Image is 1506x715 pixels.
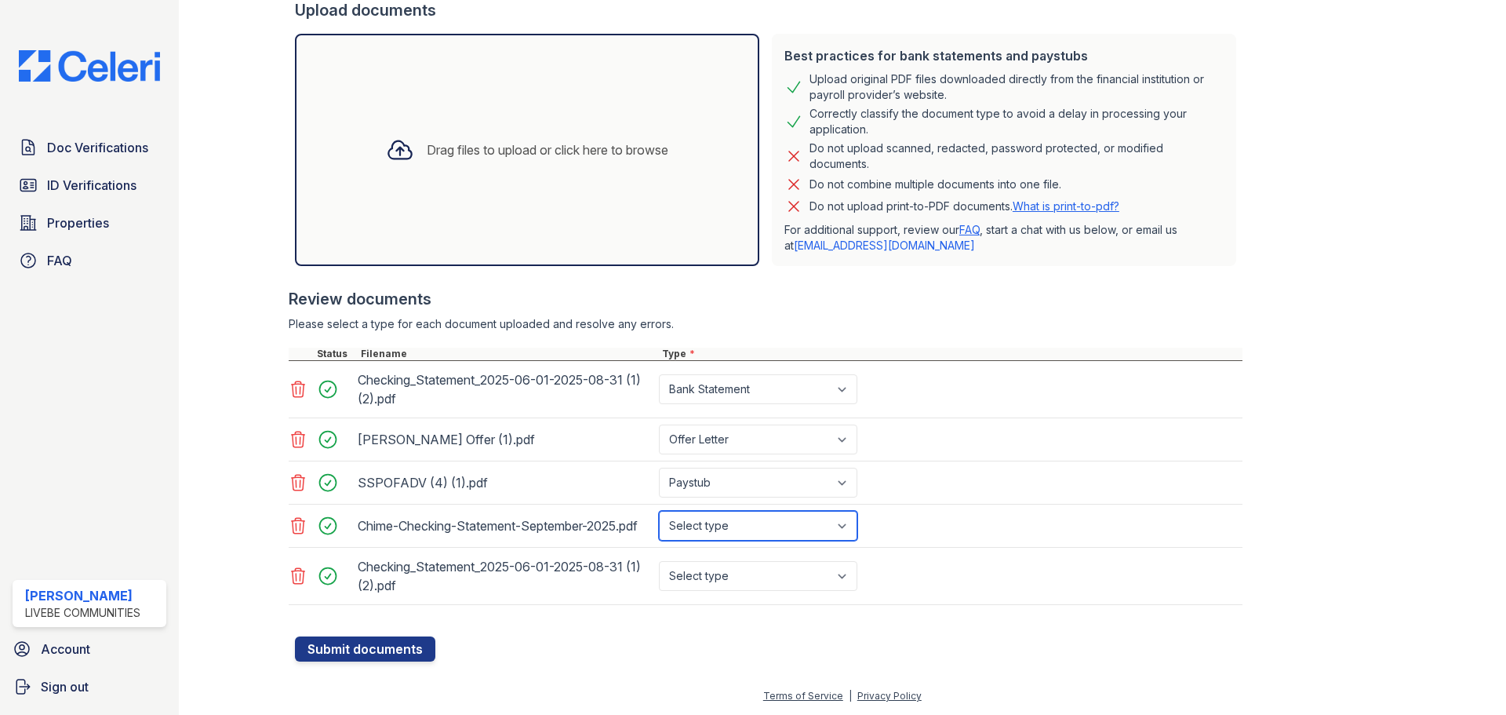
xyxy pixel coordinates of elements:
[358,470,653,495] div: SSPOFADV (4) (1).pdf
[809,140,1224,172] div: Do not upload scanned, redacted, password protected, or modified documents.
[25,586,140,605] div: [PERSON_NAME]
[959,223,980,236] a: FAQ
[6,633,173,665] a: Account
[809,175,1061,194] div: Do not combine multiple documents into one file.
[1013,199,1119,213] a: What is print-to-pdf?
[427,140,668,159] div: Drag files to upload or click here to browse
[763,690,843,702] a: Terms of Service
[809,71,1224,103] div: Upload original PDF files downloaded directly from the financial institution or payroll provider’...
[13,207,166,239] a: Properties
[47,251,72,270] span: FAQ
[47,176,136,195] span: ID Verifications
[25,605,140,621] div: LiveBe Communities
[358,554,653,598] div: Checking_Statement_2025-06-01-2025-08-31 (1) (2).pdf
[849,690,852,702] div: |
[358,348,659,360] div: Filename
[857,690,922,702] a: Privacy Policy
[358,367,653,411] div: Checking_Statement_2025-06-01-2025-08-31 (1) (2).pdf
[784,222,1224,254] p: For additional support, review our , start a chat with us below, or email us at
[6,50,173,82] img: CE_Logo_Blue-a8612792a0a2168367f1c8372b55b34899dd931a85d93a1a3d3e32e68fde9ad4.png
[13,170,166,201] a: ID Verifications
[809,199,1119,214] p: Do not upload print-to-PDF documents.
[314,348,358,360] div: Status
[784,46,1224,65] div: Best practices for bank statements and paystubs
[289,316,1242,332] div: Please select a type for each document uploaded and resolve any errors.
[794,239,975,252] a: [EMAIL_ADDRESS][DOMAIN_NAME]
[289,288,1242,310] div: Review documents
[6,671,173,702] a: Sign out
[358,513,653,538] div: Chime-Checking-Statement-September-2025.pdf
[13,245,166,276] a: FAQ
[358,427,653,452] div: [PERSON_NAME] Offer (1).pdf
[659,348,1242,360] div: Type
[47,213,109,232] span: Properties
[295,637,435,662] button: Submit documents
[809,106,1224,137] div: Correctly classify the document type to avoid a delay in processing your application.
[13,132,166,163] a: Doc Verifications
[41,640,90,658] span: Account
[47,138,148,157] span: Doc Verifications
[41,677,89,696] span: Sign out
